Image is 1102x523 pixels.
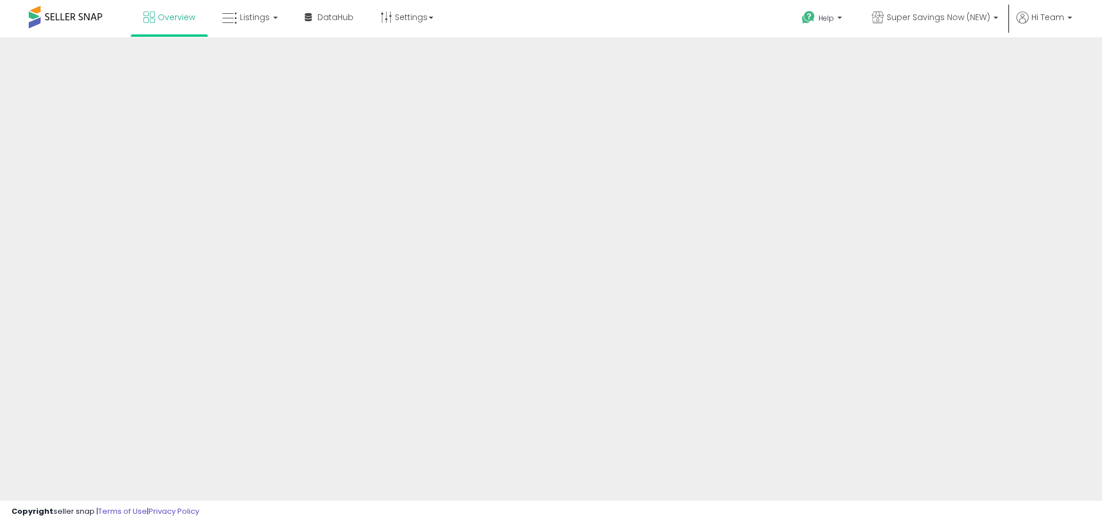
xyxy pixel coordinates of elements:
[887,11,990,23] span: Super Savings Now (NEW)
[793,2,853,37] a: Help
[11,506,53,517] strong: Copyright
[11,506,199,517] div: seller snap | |
[158,11,195,23] span: Overview
[1016,11,1072,37] a: Hi Team
[240,11,270,23] span: Listings
[818,13,834,23] span: Help
[1031,11,1064,23] span: Hi Team
[149,506,199,517] a: Privacy Policy
[98,506,147,517] a: Terms of Use
[317,11,354,23] span: DataHub
[801,10,816,25] i: Get Help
